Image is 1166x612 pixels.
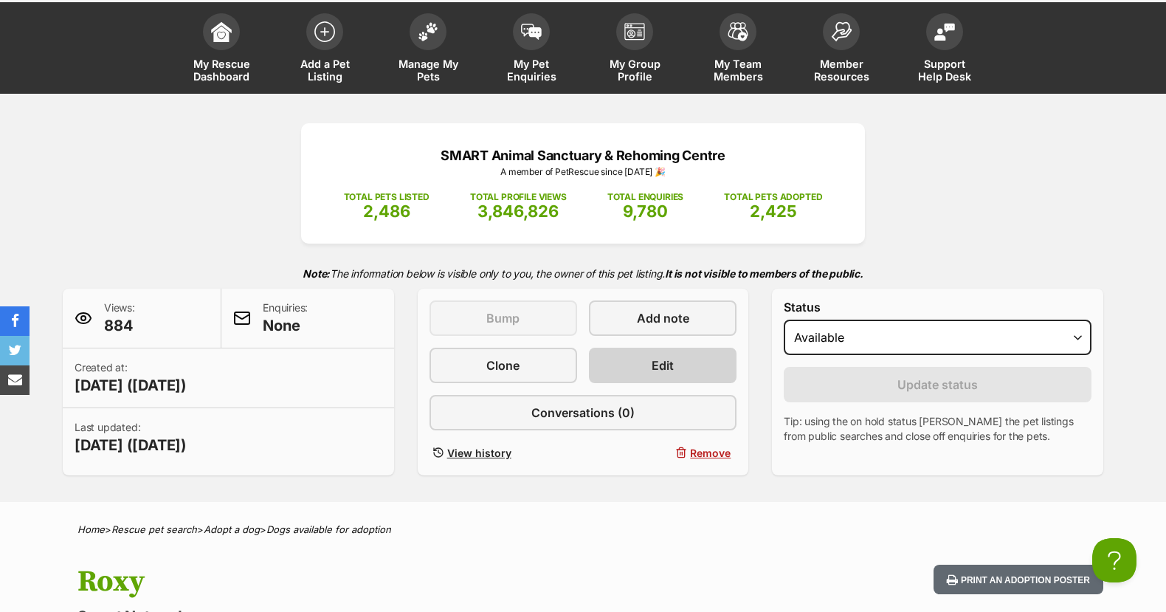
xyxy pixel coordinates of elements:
p: TOTAL PETS LISTED [344,190,430,204]
a: Manage My Pets [376,6,480,94]
span: Edit [652,357,674,374]
a: Member Resources [790,6,893,94]
span: Conversations (0) [531,404,635,422]
a: Conversations (0) [430,395,737,430]
span: 2,425 [750,202,797,221]
img: help-desk-icon-fdf02630f3aa405de69fd3d07c3f3aa587a6932b1a1747fa1d2bba05be0121f9.svg [934,23,955,41]
span: My Rescue Dashboard [188,58,255,83]
span: Add note [637,309,689,327]
span: Clone [486,357,520,374]
strong: Note: [303,267,330,280]
p: TOTAL PETS ADOPTED [724,190,822,204]
img: group-profile-icon-3fa3cf56718a62981997c0bc7e787c4b2cf8bcc04b72c1350f741eb67cf2f40e.svg [624,23,645,41]
span: 884 [104,315,135,336]
a: My Team Members [686,6,790,94]
p: Views: [104,300,135,336]
img: manage-my-pets-icon-02211641906a0b7f246fdf0571729dbe1e7629f14944591b6c1af311fb30b64b.svg [418,22,438,41]
a: Adopt a dog [204,523,260,535]
p: Last updated: [75,420,187,455]
a: Rescue pet search [111,523,197,535]
p: SMART Animal Sanctuary & Rehoming Centre [323,145,843,165]
a: Support Help Desk [893,6,996,94]
button: Remove [589,442,736,464]
a: Dogs available for adoption [266,523,391,535]
a: My Group Profile [583,6,686,94]
img: add-pet-listing-icon-0afa8454b4691262ce3f59096e99ab1cd57d4a30225e0717b998d2c9b9846f56.svg [314,21,335,42]
a: Add a Pet Listing [273,6,376,94]
span: My Team Members [705,58,771,83]
img: team-members-icon-5396bd8760b3fe7c0b43da4ab00e1e3bb1a5d9ba89233759b79545d2d3fc5d0d.svg [728,22,748,41]
span: View history [447,445,511,461]
span: 9,780 [623,202,668,221]
button: Bump [430,300,577,336]
p: Created at: [75,360,187,396]
span: Member Resources [808,58,874,83]
span: Bump [486,309,520,327]
span: [DATE] ([DATE]) [75,375,187,396]
span: Manage My Pets [395,58,461,83]
label: Status [784,300,1091,314]
strong: It is not visible to members of the public. [665,267,863,280]
p: Enquiries: [263,300,308,336]
p: Tip: using the on hold status [PERSON_NAME] the pet listings from public searches and close off e... [784,414,1091,444]
img: pet-enquiries-icon-7e3ad2cf08bfb03b45e93fb7055b45f3efa6380592205ae92323e6603595dc1f.svg [521,24,542,40]
img: dashboard-icon-eb2f2d2d3e046f16d808141f083e7271f6b2e854fb5c12c21221c1fb7104beca.svg [211,21,232,42]
span: Add a Pet Listing [291,58,358,83]
a: Edit [589,348,736,383]
div: > > > [41,524,1125,535]
button: Update status [784,367,1091,402]
span: Remove [690,445,731,461]
a: My Pet Enquiries [480,6,583,94]
a: Add note [589,300,736,336]
span: My Group Profile [601,58,668,83]
a: Clone [430,348,577,383]
p: The information below is visible only to you, the owner of this pet listing. [63,258,1103,289]
a: Home [77,523,105,535]
span: None [263,315,308,336]
a: My Rescue Dashboard [170,6,273,94]
span: [DATE] ([DATE]) [75,435,187,455]
p: TOTAL ENQUIRIES [607,190,683,204]
span: Update status [897,376,978,393]
img: https://img.kwcdn.com/product/fancy/a9a2476d-66bd-4b3f-b271-afb492158ecc.jpg?imageMogr2/strip/siz... [112,94,221,185]
p: TOTAL PROFILE VIEWS [470,190,567,204]
span: 2,486 [363,202,410,221]
button: Print an adoption poster [934,565,1103,595]
p: A member of PetRescue since [DATE] 🎉 [323,165,843,179]
span: Support Help Desk [911,58,978,83]
iframe: Help Scout Beacon - Open [1092,538,1136,582]
span: My Pet Enquiries [498,58,565,83]
span: 3,846,826 [477,202,559,221]
a: View history [430,442,577,464]
img: member-resources-icon-8e73f808a243e03378d46382f2149f9095a855e16c252ad45f914b54edf8863c.svg [831,21,852,41]
h1: Roxy [77,565,702,599]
